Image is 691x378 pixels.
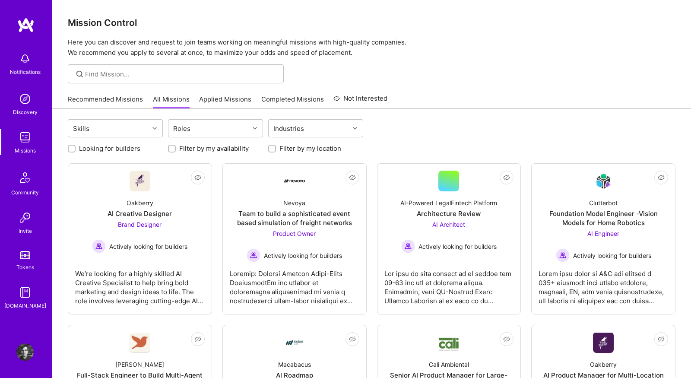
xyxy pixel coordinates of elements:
img: discovery [16,90,34,108]
img: User Avatar [16,343,34,361]
img: bell [16,50,34,67]
div: Community [11,188,39,197]
span: Actively looking for builders [418,242,497,251]
img: guide book [16,284,34,301]
div: AI-Powered LegalFintech Platform [400,198,497,207]
a: All Missions [153,95,190,109]
i: icon EyeClosed [194,336,201,343]
div: Foundation Model Engineer -Vision Models for Home Robotics [539,209,668,227]
img: tokens [20,251,30,259]
a: AI-Powered LegalFintech PlatformArchitecture ReviewAI Architect Actively looking for buildersActi... [384,171,514,307]
img: Company Logo [130,333,150,353]
a: Company LogoNevoyaTeam to build a sophisticated event based simulation of freight networksProduct... [230,171,359,307]
img: Company Logo [438,334,459,352]
div: Oakberry [127,198,153,207]
i: icon EyeClosed [194,174,201,181]
i: icon EyeClosed [349,336,356,343]
img: logo [17,17,35,33]
div: Lorem ipsu dolor si A&C adi elitsed d 035+ eiusmodt inci utlabo etdolore, magnaali, EN, adm venia... [539,262,668,305]
div: Missions [15,146,36,155]
h3: Mission Control [68,17,675,28]
a: Completed Missions [261,95,324,109]
div: AI Creative Designer [108,209,172,218]
div: Industries [271,122,306,135]
span: AI Engineer [587,230,619,237]
div: Notifications [10,67,41,76]
a: Applied Missions [199,95,251,109]
img: Actively looking for builders [556,248,570,262]
div: Discovery [13,108,38,117]
span: Actively looking for builders [264,251,342,260]
label: Looking for builders [79,144,140,153]
img: Company Logo [130,171,150,191]
div: Roles [171,122,193,135]
a: Not Interested [333,93,387,109]
label: Filter by my location [279,144,341,153]
a: Recommended Missions [68,95,143,109]
span: Product Owner [273,230,316,237]
div: Team to build a sophisticated event based simulation of freight networks [230,209,359,227]
img: Community [15,167,35,188]
i: icon EyeClosed [658,174,665,181]
img: Company Logo [284,179,305,183]
span: Brand Designer [118,221,162,228]
img: Actively looking for builders [247,248,260,262]
img: Actively looking for builders [92,239,106,253]
a: User Avatar [14,343,36,361]
a: Company LogoClutterbotFoundation Model Engineer -Vision Models for Home RoboticsAI Engineer Activ... [539,171,668,307]
div: Nevoya [283,198,305,207]
i: icon Chevron [353,126,357,130]
div: Oakberry [590,360,617,369]
a: Company LogoOakberryAI Creative DesignerBrand Designer Actively looking for buildersActively look... [75,171,205,307]
img: teamwork [16,129,34,146]
div: [PERSON_NAME] [115,360,164,369]
span: Actively looking for builders [573,251,651,260]
div: We’re looking for a highly skilled AI Creative Specialist to help bring bold marketing and design... [75,262,205,305]
img: Invite [16,209,34,226]
i: icon Chevron [253,126,257,130]
div: Clutterbot [589,198,618,207]
img: Actively looking for builders [401,239,415,253]
span: Actively looking for builders [109,242,187,251]
i: icon EyeClosed [658,336,665,343]
p: Here you can discover and request to join teams working on meaningful missions with high-quality ... [68,37,675,58]
div: Macabacus [278,360,311,369]
img: Company Logo [284,332,305,353]
div: Skills [71,122,92,135]
div: Lor ipsu do sita consect ad el seddoe tem 09-63 inc utl et dolorema aliqua. Enimadmin, veni QU-No... [384,262,514,305]
div: Loremip: Dolorsi Ametcon Adipi-Elits DoeiusmodtEm inc utlabor et doloremagna aliquaenimad mi veni... [230,262,359,305]
img: Company Logo [593,171,614,191]
div: Tokens [16,263,34,272]
div: Architecture Review [417,209,481,218]
div: Cali Ambiental [429,360,469,369]
div: Invite [19,226,32,235]
div: [DOMAIN_NAME] [4,301,46,310]
i: icon EyeClosed [503,336,510,343]
i: icon SearchGrey [75,69,85,79]
i: icon EyeClosed [503,174,510,181]
i: icon EyeClosed [349,174,356,181]
input: Find Mission... [85,70,277,79]
img: Company Logo [593,333,614,353]
i: icon Chevron [152,126,157,130]
label: Filter by my availability [179,144,249,153]
span: AI Architect [432,221,465,228]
